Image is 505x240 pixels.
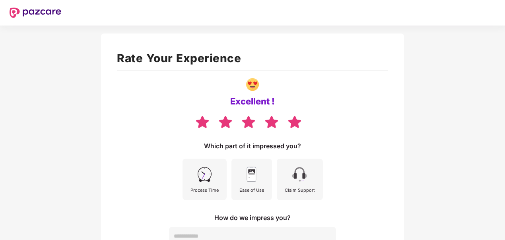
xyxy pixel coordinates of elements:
[196,165,214,183] img: svg+xml;base64,PHN2ZyB4bWxucz0iaHR0cDovL3d3dy53My5vcmcvMjAwMC9zdmciIHdpZHRoPSI0NSIgaGVpZ2h0PSI0NS...
[10,8,61,18] img: New Pazcare Logo
[214,213,291,222] div: How do we impress you?
[218,115,233,129] img: svg+xml;base64,PHN2ZyB4bWxucz0iaHR0cDovL3d3dy53My5vcmcvMjAwMC9zdmciIHdpZHRoPSIzOCIgaGVpZ2h0PSIzNS...
[264,115,279,129] img: svg+xml;base64,PHN2ZyB4bWxucz0iaHR0cDovL3d3dy53My5vcmcvMjAwMC9zdmciIHdpZHRoPSIzOCIgaGVpZ2h0PSIzNS...
[204,142,301,150] div: Which part of it impressed you?
[287,115,302,129] img: svg+xml;base64,PHN2ZyB4bWxucz0iaHR0cDovL3d3dy53My5vcmcvMjAwMC9zdmciIHdpZHRoPSIzOCIgaGVpZ2h0PSIzNS...
[195,115,210,129] img: svg+xml;base64,PHN2ZyB4bWxucz0iaHR0cDovL3d3dy53My5vcmcvMjAwMC9zdmciIHdpZHRoPSIzOCIgaGVpZ2h0PSIzNS...
[291,165,309,183] img: svg+xml;base64,PHN2ZyB4bWxucz0iaHR0cDovL3d3dy53My5vcmcvMjAwMC9zdmciIHdpZHRoPSI0NSIgaGVpZ2h0PSI0NS...
[241,115,256,129] img: svg+xml;base64,PHN2ZyB4bWxucz0iaHR0cDovL3d3dy53My5vcmcvMjAwMC9zdmciIHdpZHRoPSIzOCIgaGVpZ2h0PSIzNS...
[246,78,259,91] img: svg+xml;base64,PHN2ZyBpZD0iR3JvdXBfNDI1NDUiIGRhdGEtbmFtZT0iR3JvdXAgNDI1NDUiIHhtbG5zPSJodHRwOi8vd3...
[239,187,264,194] div: Ease of Use
[117,49,388,67] h1: Rate Your Experience
[285,187,315,194] div: Claim Support
[243,165,260,183] img: svg+xml;base64,PHN2ZyB4bWxucz0iaHR0cDovL3d3dy53My5vcmcvMjAwMC9zdmciIHdpZHRoPSI0NSIgaGVpZ2h0PSI0NS...
[230,96,275,107] div: Excellent !
[190,187,219,194] div: Process Time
